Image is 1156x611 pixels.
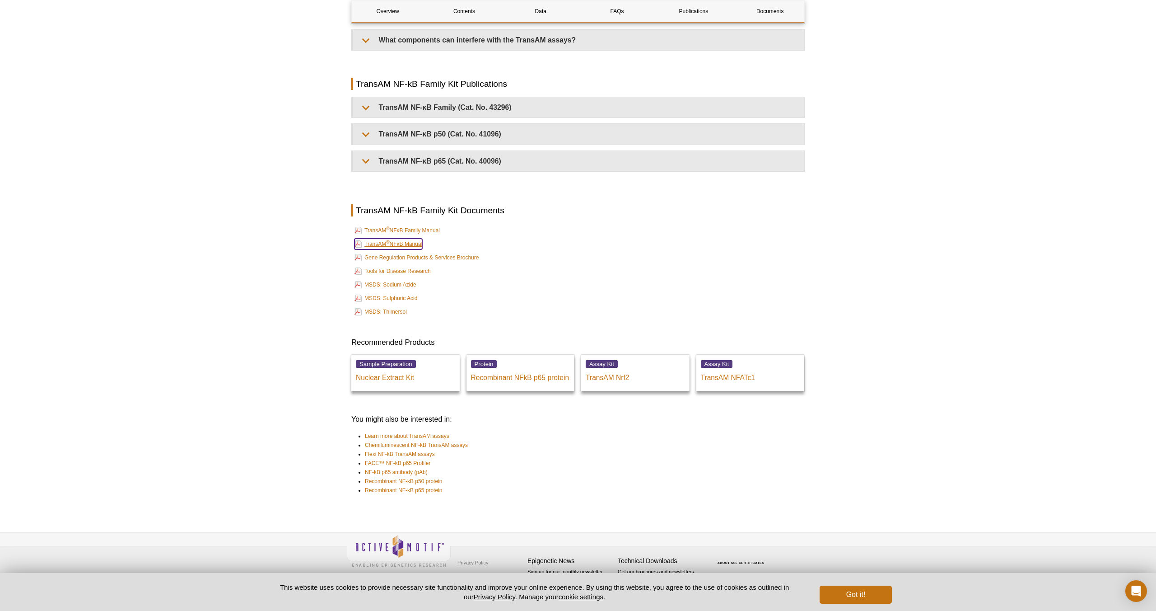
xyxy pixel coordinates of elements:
a: Recombinant NF-kB p50 protein [365,477,442,486]
h2: TransAM NF-kB Family Kit Documents [351,204,805,216]
summary: TransAM NF-κB p50 (Cat. No. 41096) [353,124,804,144]
a: MSDS: Sodium Azide [354,279,416,290]
a: MSDS: Sulphuric Acid [354,293,417,304]
p: TransAM NFATc1 [701,369,800,382]
h2: TransAM NF-kB Family Kit Publications [351,78,805,90]
a: Assay Kit TransAM Nrf2 [581,355,690,391]
div: Open Intercom Messenger [1125,580,1147,602]
a: Recombinant NF-kB p65 protein [365,486,442,495]
a: NF-kB p65 antibody (pAb) [365,468,428,477]
img: Active Motif, [347,532,451,569]
a: Overview [352,0,424,22]
a: ABOUT SSL CERTIFICATES [718,561,764,564]
a: Learn more about TransAM assays [365,432,449,441]
p: This website uses cookies to provide necessary site functionality and improve your online experie... [264,583,805,602]
summary: What components can interfere with the TransAM assays? [353,30,804,50]
sup: ® [386,240,389,244]
a: Privacy Policy [474,593,515,601]
h3: You might also be interested in: [351,414,805,425]
h4: Technical Downloads [618,557,704,565]
span: Assay Kit [586,360,618,368]
table: Click to Verify - This site chose Symantec SSL for secure e-commerce and confidential communicati... [708,548,776,568]
a: Documents [734,0,806,22]
a: TransAM®NFκB Manual [354,239,422,249]
a: Terms & Conditions [455,569,503,583]
p: Get our brochures and newsletters, or request them by mail. [618,568,704,591]
sup: ® [386,226,389,231]
a: Tools for Disease Research [354,266,431,277]
a: Data [505,0,577,22]
button: Got it! [820,586,892,604]
span: Protein [471,360,497,368]
a: FAQs [581,0,653,22]
span: Sample Preparation [356,360,416,368]
a: Chemiluminescent NF-kB TransAM assays [365,441,468,450]
a: Assay Kit TransAM NFATc1 [696,355,805,391]
span: Assay Kit [701,360,733,368]
p: Sign up for our monthly newsletter highlighting recent publications in the field of epigenetics. [527,568,613,599]
summary: TransAM NF-κB p65 (Cat. No. 40096) [353,151,804,171]
a: TransAM®NFκB Family Manual [354,225,440,236]
h4: Epigenetic News [527,557,613,565]
a: Gene Regulation Products & Services Brochure [354,252,479,263]
a: Contents [428,0,500,22]
p: Nuclear Extract Kit [356,369,455,382]
a: MSDS: Thimersol [354,306,407,317]
p: Recombinant NFkB p65 protein [471,369,570,382]
p: TransAM Nrf2 [586,369,685,382]
a: Publications [657,0,729,22]
a: Flexi NF-kB TransAM assays [365,450,435,459]
a: Sample Preparation Nuclear Extract Kit [351,355,460,391]
a: FACE™ NF-kB p65 Profiler [365,459,430,468]
summary: TransAM NF-κB Family (Cat. No. 43296) [353,97,804,117]
h3: Recommended Products [351,337,805,348]
a: Privacy Policy [455,556,490,569]
button: cookie settings [559,593,603,601]
a: Protein Recombinant NFkB p65 protein [466,355,575,391]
